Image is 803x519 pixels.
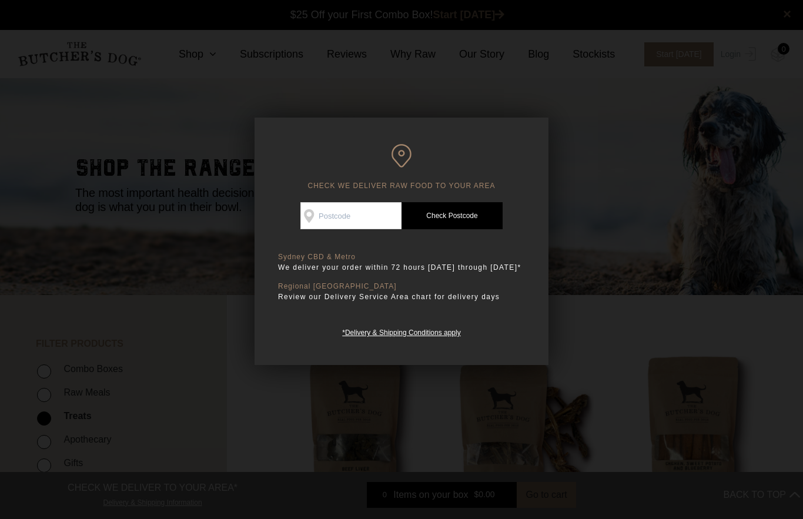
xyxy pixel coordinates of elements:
a: *Delivery & Shipping Conditions apply [342,326,460,337]
p: Sydney CBD & Metro [278,253,525,262]
p: Review our Delivery Service Area chart for delivery days [278,291,525,303]
a: Check Postcode [401,202,503,229]
p: We deliver your order within 72 hours [DATE] through [DATE]* [278,262,525,273]
input: Postcode [300,202,401,229]
h6: CHECK WE DELIVER RAW FOOD TO YOUR AREA [278,144,525,190]
p: Regional [GEOGRAPHIC_DATA] [278,282,525,291]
